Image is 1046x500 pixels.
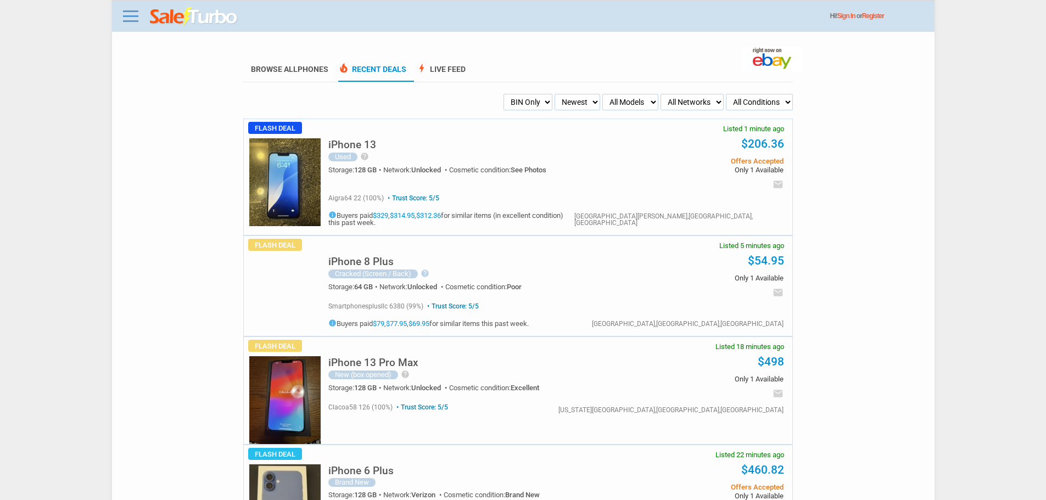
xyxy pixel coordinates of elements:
i: email [773,287,784,298]
a: $206.36 [741,137,784,150]
span: Only 1 Available [618,375,783,383]
a: Browse AllPhones [251,65,328,74]
div: New (box opened) [328,370,398,379]
a: $329 [373,211,388,220]
i: email [773,179,784,190]
img: s-l225.jpg [249,138,321,226]
span: local_fire_department [338,63,349,74]
span: Offers Accepted [618,158,783,165]
div: Cosmetic condition: [449,384,539,391]
a: local_fire_departmentRecent Deals [338,65,406,82]
div: Storage: [328,384,383,391]
span: Listed 22 minutes ago [715,451,784,458]
div: Brand New [328,478,376,487]
span: Trust Score: 5/5 [425,302,479,310]
a: $69.95 [409,319,429,328]
span: Flash Deal [248,122,302,134]
h5: iPhone 8 Plus [328,256,394,267]
h5: Buyers paid , , for similar items this past week. [328,319,529,327]
div: Network: [383,491,444,498]
a: iPhone 13 [328,142,376,150]
div: Storage: [328,166,383,173]
span: Listed 1 minute ago [723,125,784,132]
span: Trust Score: 5/5 [385,194,439,202]
span: aigra64 22 (100%) [328,194,384,202]
a: Register [862,12,884,20]
div: Network: [379,283,445,290]
a: $79 [373,319,384,328]
i: help [360,152,369,161]
span: 128 GB [354,166,377,174]
span: Flash Deal [248,448,302,460]
span: Listed 5 minutes ago [719,242,784,249]
div: Network: [383,384,449,391]
a: $312.36 [416,211,441,220]
span: Flash Deal [248,239,302,251]
span: Flash Deal [248,340,302,352]
span: clacoa58 126 (100%) [328,403,393,411]
img: s-l225.jpg [249,356,321,444]
h5: Buyers paid , , for similar items (in excellent condition) this past week. [328,211,574,226]
h5: iPhone 13 [328,139,376,150]
span: Offers Accepted [618,484,783,491]
span: Only 1 Available [618,166,783,173]
span: 128 GB [354,384,377,392]
span: Excellent [511,384,539,392]
div: Used [328,153,357,161]
span: Poor [507,283,522,291]
span: Unlocked [411,166,441,174]
img: saleturbo.com - Online Deals and Discount Coupons [150,7,238,27]
span: See Photos [511,166,546,174]
span: Unlocked [407,283,437,291]
span: Listed 18 minutes ago [715,343,784,350]
div: Cracked (Screen / Back) [328,269,418,278]
a: $314.95 [390,211,415,220]
span: smartphonesplusllc 6380 (99%) [328,302,423,310]
h5: iPhone 6 Plus [328,465,394,476]
span: 128 GB [354,491,377,499]
i: help [401,370,410,379]
div: Network: [383,166,449,173]
div: Storage: [328,491,383,498]
span: bolt [416,63,427,74]
a: $460.82 [741,463,784,476]
h5: iPhone 13 Pro Max [328,357,418,368]
span: Hi! [830,12,837,20]
a: Sign In [837,12,855,20]
div: Cosmetic condition: [449,166,546,173]
span: Trust Score: 5/5 [394,403,448,411]
a: $77.95 [386,319,407,328]
span: Phones [298,65,328,74]
a: $54.95 [748,254,784,267]
span: Brand New [505,491,540,499]
div: [GEOGRAPHIC_DATA][PERSON_NAME],[GEOGRAPHIC_DATA],[GEOGRAPHIC_DATA] [574,213,784,226]
span: Unlocked [411,384,441,392]
a: iPhone 13 Pro Max [328,359,418,368]
div: [GEOGRAPHIC_DATA],[GEOGRAPHIC_DATA],[GEOGRAPHIC_DATA] [592,321,784,327]
a: $498 [758,355,784,368]
a: boltLive Feed [416,65,466,82]
div: Storage: [328,283,379,290]
div: [US_STATE][GEOGRAPHIC_DATA],[GEOGRAPHIC_DATA],[GEOGRAPHIC_DATA] [558,407,784,413]
i: email [773,388,784,399]
i: help [421,269,429,278]
span: or [857,12,884,20]
div: Cosmetic condition: [445,283,522,290]
a: iPhone 8 Plus [328,259,394,267]
div: Cosmetic condition: [444,491,540,498]
span: 64 GB [354,283,373,291]
span: Only 1 Available [618,492,783,499]
span: Only 1 Available [618,274,783,282]
a: iPhone 6 Plus [328,468,394,476]
span: Verizon [411,491,435,499]
i: info [328,319,337,327]
i: info [328,211,337,219]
